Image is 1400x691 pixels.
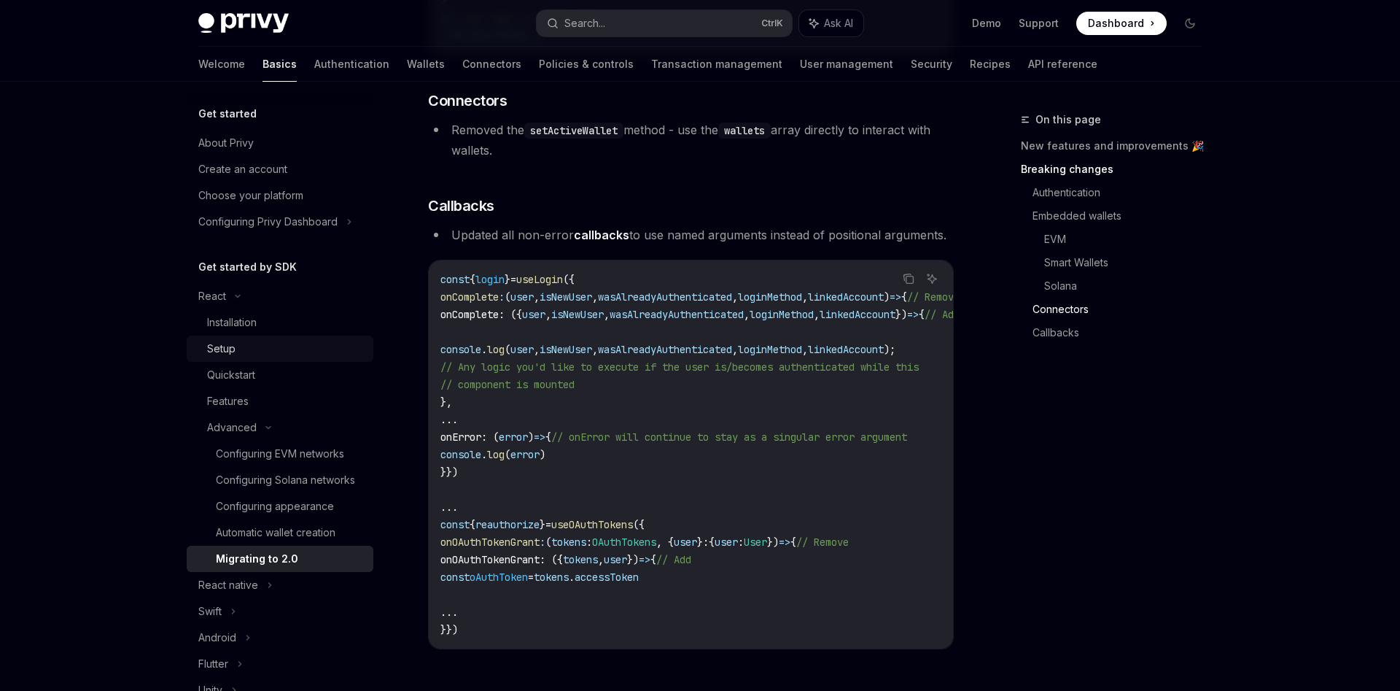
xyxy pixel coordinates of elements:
span: login [475,273,505,286]
span: // Remove [796,536,849,549]
a: Smart Wallets [1044,251,1213,274]
a: Configuring appearance [187,493,373,520]
span: { [545,431,551,444]
span: , [592,343,598,356]
span: , [534,343,540,356]
span: }) [895,308,907,321]
div: Choose your platform [198,187,303,204]
span: ... [440,413,458,426]
span: log [487,448,505,461]
span: : [738,536,744,549]
span: }}) [440,623,458,636]
span: Dashboard [1088,16,1144,31]
a: Connectors [1032,298,1213,321]
div: Automatic wallet creation [216,524,335,541]
span: user [510,290,534,304]
span: // onError will continue to stay as a singular error argument [551,431,907,444]
span: { [901,290,907,304]
div: React [198,287,226,305]
span: onOAuthTokenGrant [440,553,540,566]
h5: Get started by SDK [198,258,297,276]
span: }, [440,395,452,409]
span: { [470,273,475,286]
div: Flutter [198,655,228,673]
span: = [528,571,534,584]
div: Migrating to 2.0 [216,550,298,568]
span: console [440,343,481,356]
img: dark logo [198,13,289,34]
span: }) [767,536,779,549]
span: linkedAccount [808,290,884,304]
span: : [586,536,592,549]
span: reauthorize [475,518,540,531]
code: setActiveWallet [524,123,623,139]
span: const [440,518,470,531]
span: error [499,431,528,444]
span: , [545,308,551,321]
div: Installation [207,314,257,331]
a: Automatic wallet creation [187,520,373,546]
div: Advanced [207,419,257,436]
span: tokens [534,571,569,584]
button: Copy the contents from the code block [899,269,918,288]
a: Breaking changes [1021,158,1213,181]
a: Migrating to 2.0 [187,546,373,572]
a: Transaction management [651,47,782,82]
h5: Get started [198,105,257,123]
span: error [510,448,540,461]
a: Wallets [407,47,445,82]
span: OAuthTokens [592,536,656,549]
span: user [510,343,534,356]
span: , [744,308,750,321]
li: Updated all non-error to use named arguments instead of positional arguments. [428,225,954,245]
span: // component is mounted [440,378,575,391]
a: EVM [1044,228,1213,251]
span: onOAuthTokenGrant [440,536,540,549]
a: callbacks [574,228,629,243]
span: => [890,290,901,304]
a: Callbacks [1032,321,1213,344]
span: } [697,536,703,549]
span: const [440,273,470,286]
button: Search...CtrlK [537,10,792,36]
span: ) [528,431,534,444]
span: { [650,553,656,566]
span: Ask AI [824,16,853,31]
span: loginMethod [738,343,802,356]
span: Connectors [428,90,507,111]
span: , [732,343,738,356]
code: wallets [718,123,771,139]
span: useOAuthTokens [551,518,633,531]
span: useLogin [516,273,563,286]
button: Ask AI [799,10,863,36]
a: Solana [1044,274,1213,298]
span: { [919,308,925,321]
span: : ( [481,431,499,444]
a: Policies & controls [539,47,634,82]
span: , { [656,536,674,549]
span: console [440,448,481,461]
span: loginMethod [750,308,814,321]
span: onComplete [440,290,499,304]
span: onError [440,431,481,444]
span: tokens [563,553,598,566]
button: Ask AI [922,269,941,288]
span: : [499,290,505,304]
a: Installation [187,309,373,336]
a: Configuring EVM networks [187,441,373,467]
span: tokens [551,536,586,549]
span: . [481,343,487,356]
span: = [510,273,516,286]
span: wasAlreadyAuthenticated [598,290,732,304]
span: ( [505,448,510,461]
a: Connectors [462,47,521,82]
div: Search... [564,15,605,32]
span: , [802,290,808,304]
span: { [470,518,475,531]
span: { [709,536,715,549]
span: => [907,308,919,321]
div: Configuring appearance [216,498,334,515]
span: // Remove [907,290,960,304]
div: Configuring Privy Dashboard [198,213,338,231]
span: // Add [925,308,960,321]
